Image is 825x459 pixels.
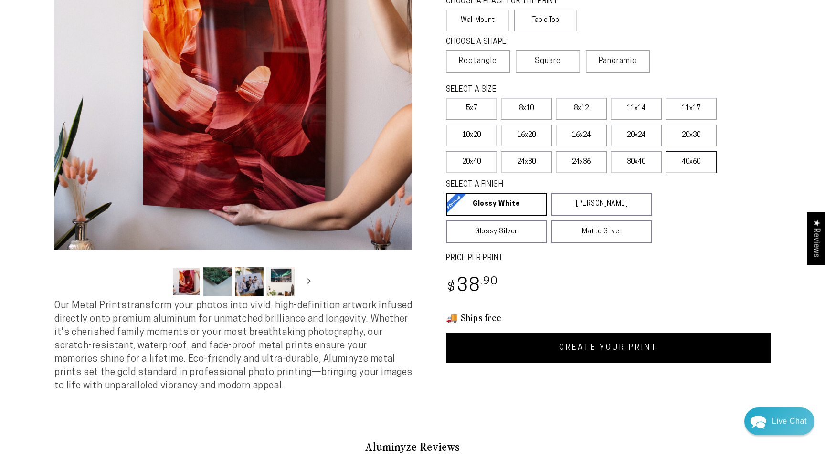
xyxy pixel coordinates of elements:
span: Rectangle [459,55,497,67]
label: 20x40 [446,151,497,173]
label: 11x17 [666,98,717,120]
div: Contact Us Directly [772,407,807,435]
a: CREATE YOUR PRINT [446,333,771,363]
label: 16x20 [501,125,552,146]
button: Load image 2 in gallery view [203,267,232,296]
label: 24x36 [556,151,607,173]
label: Wall Mount [446,10,509,31]
label: 11x14 [611,98,662,120]
legend: SELECT A FINISH [446,179,629,190]
div: Click to open Judge.me floating reviews tab [807,212,825,265]
a: [PERSON_NAME] [551,193,652,216]
label: 16x24 [556,125,607,146]
label: 8x10 [501,98,552,120]
span: Square [535,55,561,67]
span: Panoramic [599,57,637,65]
div: Chat widget toggle [744,407,814,435]
label: 40x60 [666,151,717,173]
bdi: 38 [446,277,498,296]
button: Load image 4 in gallery view [266,267,295,296]
a: Matte Silver [551,220,652,243]
a: Glossy Silver [446,220,547,243]
button: Load image 3 in gallery view [235,267,264,296]
label: 24x30 [501,151,552,173]
a: Glossy White [446,193,547,216]
label: PRICE PER PRINT [446,253,771,264]
span: $ [447,282,455,294]
label: 10x20 [446,125,497,146]
legend: SELECT A SIZE [446,84,637,95]
button: Slide left [148,271,169,292]
label: Table Top [514,10,578,31]
label: 20x24 [611,125,662,146]
sup: .90 [481,276,498,287]
label: 5x7 [446,98,497,120]
label: 30x40 [611,151,662,173]
button: Load image 1 in gallery view [172,267,201,296]
label: 20x30 [666,125,717,146]
h3: 🚚 Ships free [446,311,771,323]
span: Our Metal Prints transform your photos into vivid, high-definition artwork infused directly onto ... [54,301,412,391]
legend: CHOOSE A SHAPE [446,37,570,48]
button: Slide right [298,271,319,292]
label: 8x12 [556,98,607,120]
h2: Aluminyze Reviews [134,438,691,455]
